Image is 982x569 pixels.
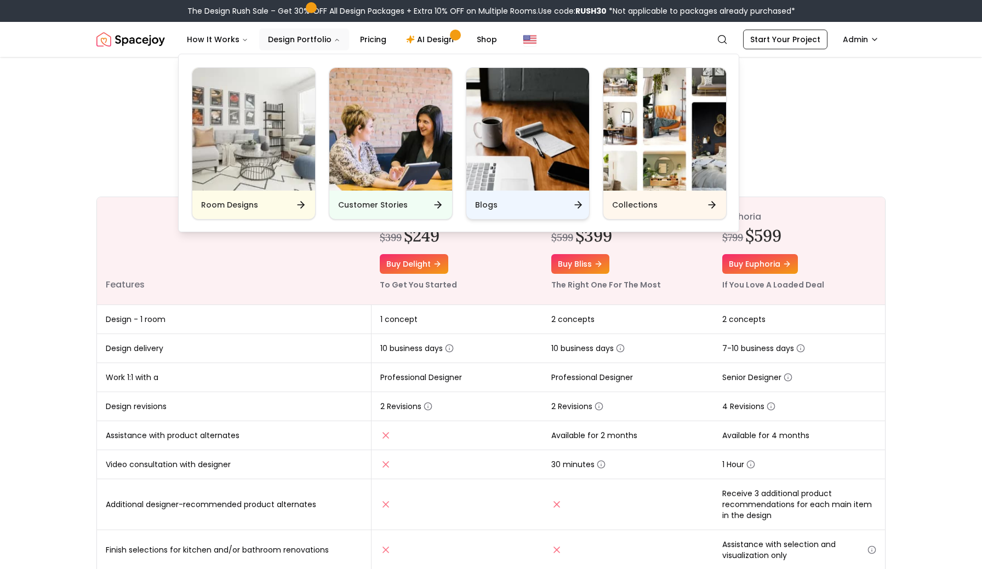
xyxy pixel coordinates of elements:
[603,68,726,191] img: Collections
[607,5,795,16] span: *Not applicable to packages already purchased*
[722,279,824,290] small: If You Love A Loaded Deal
[612,199,658,210] h6: Collections
[259,28,349,50] button: Design Portfolio
[722,210,876,223] p: euphoria
[97,421,371,450] td: Assistance with product alternates
[722,254,798,274] a: Buy euphoria
[380,401,432,412] span: 2 Revisions
[713,421,885,450] td: Available for 4 months
[96,22,886,57] nav: Global
[338,199,408,210] h6: Customer Stories
[538,5,607,16] span: Use code:
[329,67,453,220] a: Customer StoriesCustomer Stories
[551,254,609,274] a: Buy bliss
[187,5,795,16] div: The Design Rush Sale – Get 30% OFF All Design Packages + Extra 10% OFF on Multiple Rooms.
[551,314,595,325] span: 2 concepts
[201,199,258,210] h6: Room Designs
[551,279,661,290] small: The Right One For The Most
[475,199,498,210] h6: Blogs
[178,28,257,50] button: How It Works
[466,68,589,191] img: Blogs
[329,68,452,191] img: Customer Stories
[575,5,607,16] b: RUSH30
[551,401,603,412] span: 2 Revisions
[380,314,418,325] span: 1 concept
[722,372,792,383] span: Senior Designer
[523,33,536,46] img: United States
[722,314,766,325] span: 2 concepts
[713,479,885,530] td: Receive 3 additional product recommendations for each main item in the design
[551,343,625,354] span: 10 business days
[97,334,371,363] td: Design delivery
[543,421,714,450] td: Available for 2 months
[179,54,740,233] div: Design Portfolio
[745,226,781,245] h2: $599
[380,279,457,290] small: To Get You Started
[380,254,448,274] a: Buy delight
[575,226,612,245] h2: $399
[603,67,727,220] a: CollectionsCollections
[551,459,606,470] span: 30 minutes
[380,372,462,383] span: Professional Designer
[97,479,371,530] td: Additional designer-recommended product alternates
[178,28,506,50] nav: Main
[96,28,165,50] a: Spacejoy
[722,401,775,412] span: 4 Revisions
[722,459,755,470] span: 1 Hour
[466,67,590,220] a: BlogsBlogs
[722,539,876,561] span: Assistance with selection and visualization only
[97,450,371,479] td: Video consultation with designer
[836,30,886,49] button: Admin
[96,28,165,50] img: Spacejoy Logo
[192,68,315,191] img: Room Designs
[551,372,633,383] span: Professional Designer
[551,230,573,245] div: $599
[192,67,316,220] a: Room DesignsRoom Designs
[722,343,805,354] span: 7-10 business days
[722,230,743,245] div: $799
[97,363,371,392] td: Work 1:1 with a
[397,28,466,50] a: AI Design
[380,343,454,354] span: 10 business days
[97,392,371,421] td: Design revisions
[351,28,395,50] a: Pricing
[380,230,402,245] div: $399
[97,305,371,334] td: Design - 1 room
[404,226,439,245] h2: $249
[468,28,506,50] a: Shop
[743,30,827,49] a: Start Your Project
[97,197,371,305] th: Features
